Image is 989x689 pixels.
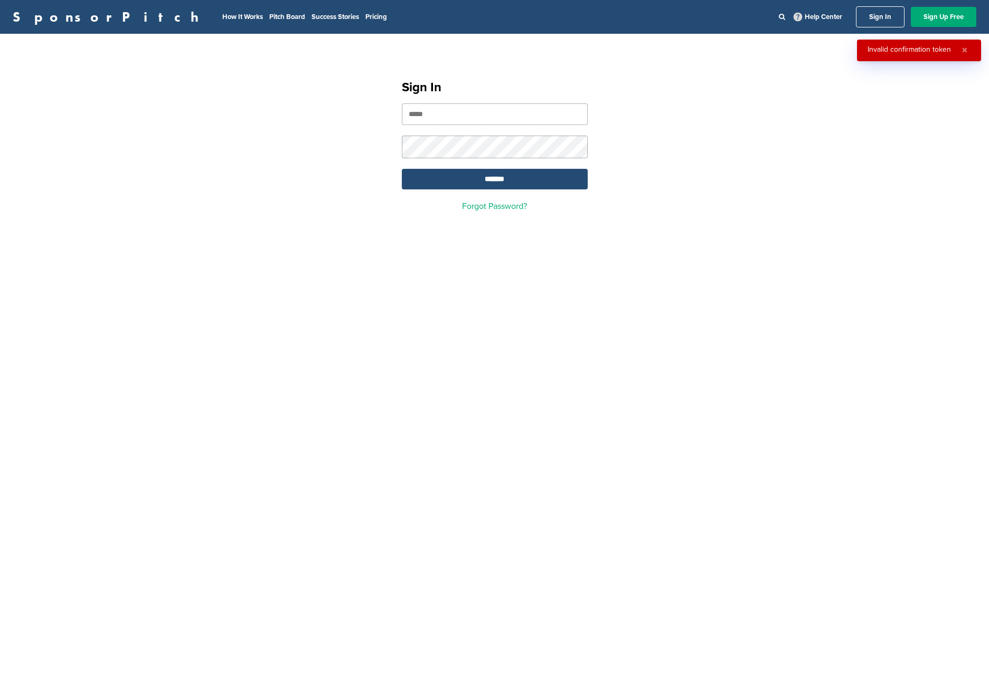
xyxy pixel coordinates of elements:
a: Sign Up Free [911,7,976,27]
h1: Sign In [402,78,588,97]
a: Success Stories [312,13,359,21]
a: Pitch Board [269,13,305,21]
a: How It Works [222,13,263,21]
a: Pricing [365,13,387,21]
a: Help Center [792,11,844,23]
button: Close [959,46,971,55]
div: Invalid confirmation token [868,46,951,53]
a: Sign In [856,6,905,27]
a: SponsorPitch [13,10,205,24]
a: Forgot Password? [462,201,527,212]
